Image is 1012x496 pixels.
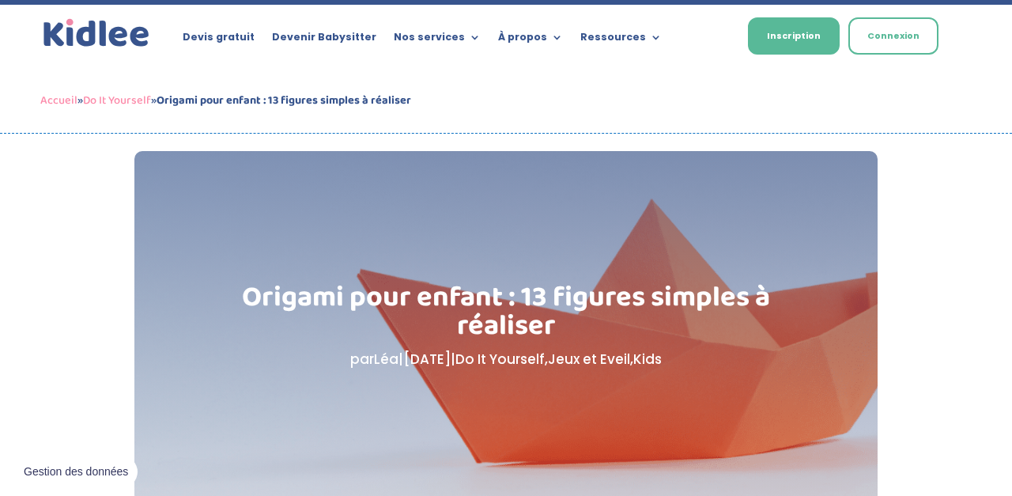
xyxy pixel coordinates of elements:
img: logo_kidlee_bleu [40,16,152,51]
a: Connexion [848,17,938,55]
a: Nos services [394,32,481,49]
a: Inscription [748,17,840,55]
a: Kidlee Logo [40,16,152,51]
a: Léa [374,350,398,369]
a: Jeux et Eveil [548,350,630,369]
a: À propos [498,32,563,49]
img: Français [701,32,716,42]
span: » » [40,91,411,110]
p: par | | , , [214,348,799,371]
button: Gestion des données [14,456,138,489]
span: [DATE] [403,350,451,369]
a: Do It Yourself [455,350,545,369]
a: Accueil [40,91,77,110]
a: Devenir Babysitter [272,32,376,49]
a: Do It Yourself [83,91,151,110]
span: Gestion des données [24,465,128,479]
a: Devis gratuit [183,32,255,49]
a: Kids [633,350,662,369]
a: Ressources [580,32,662,49]
h1: Origami pour enfant : 13 figures simples à réaliser [214,283,799,348]
strong: Origami pour enfant : 13 figures simples à réaliser [157,91,411,110]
